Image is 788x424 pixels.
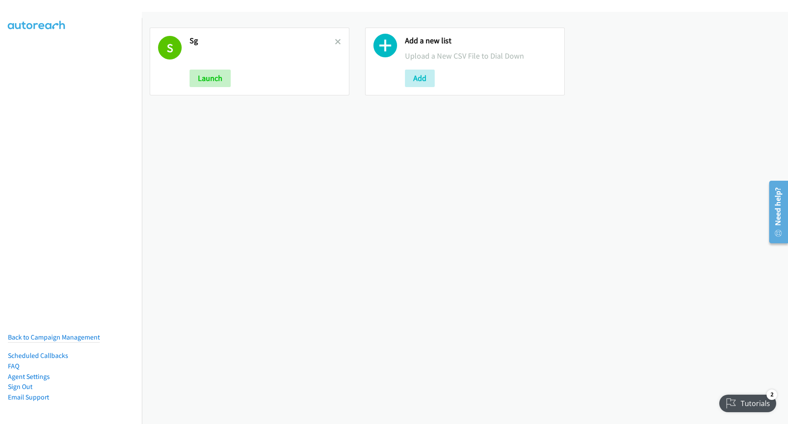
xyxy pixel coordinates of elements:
[8,382,32,391] a: Sign Out
[405,36,556,46] h2: Add a new list
[714,386,781,417] iframe: Checklist
[158,36,182,60] h1: S
[8,333,100,341] a: Back to Campaign Management
[190,36,335,46] h2: Sg
[405,50,556,62] p: Upload a New CSV File to Dial Down
[8,393,49,401] a: Email Support
[8,362,19,370] a: FAQ
[8,351,68,360] a: Scheduled Callbacks
[8,372,50,381] a: Agent Settings
[763,177,788,247] iframe: Resource Center
[405,70,435,87] button: Add
[190,70,231,87] button: Launch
